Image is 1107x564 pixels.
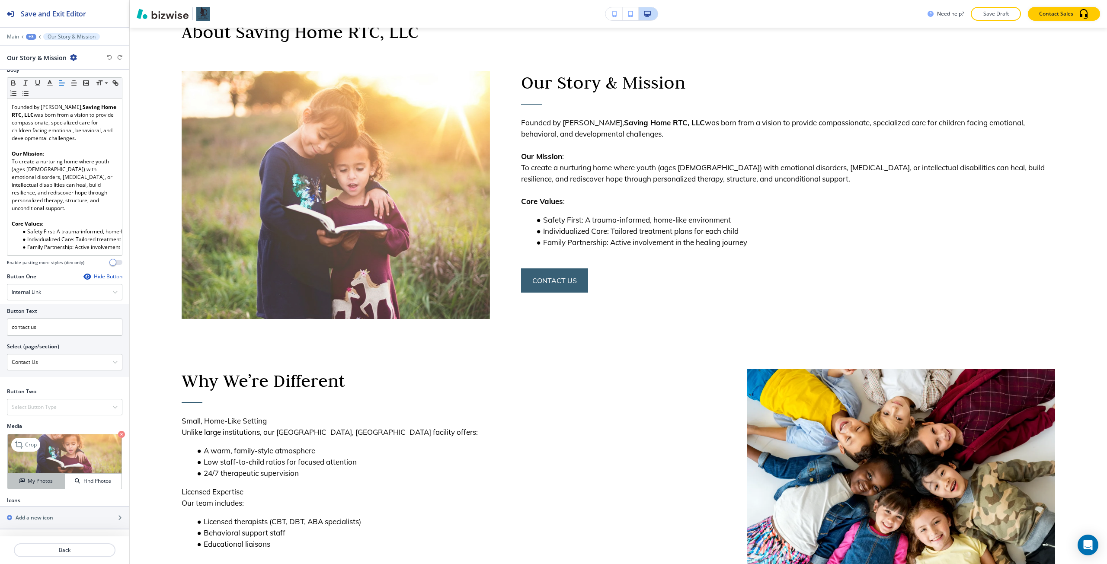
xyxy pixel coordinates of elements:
h2: Add a new icon [16,514,53,522]
span: contact us [532,275,577,286]
li: Family Partnership: Active involvement in the healing journey [532,237,1055,248]
h2: Icons [7,497,20,504]
strong: Saving Home RTC, LLC [12,103,118,118]
button: My Photos [8,474,65,489]
li: 24/7 therapeutic supervision [193,468,716,479]
input: Manual Input [7,355,112,370]
li: Behavioral support staff [193,527,716,539]
p: Founded by [PERSON_NAME], was born from a vision to provide compassionate, specialized care for c... [12,103,118,142]
li: A warm, family-style atmosphere [193,445,716,456]
h4: Internal Link [12,288,41,296]
h2: Select (page/section) [7,343,59,351]
img: Your Logo [196,7,210,21]
p: : [521,151,1056,162]
button: Back [14,543,115,557]
img: b72829ae4582bce19ca598e4220a8764.webp [182,71,490,319]
li: Family Partnership: Active involvement in the healing journey [19,243,118,251]
h4: Select Button Type [12,403,57,411]
p: : [12,220,118,228]
strong: Core Values [521,197,563,206]
p: Crop [25,441,37,449]
li: Safety First: A trauma-informed, home-like environment [19,228,118,236]
h2: Body [7,66,19,74]
li: Low staff-to-child ratios for focused attention [193,456,716,468]
p: Small, Home-Like Setting [182,415,716,427]
h4: My Photos [28,477,53,485]
h2: Our Story & Mission [7,53,67,62]
p: Our Story & Mission [521,71,1056,94]
button: Contact Sales [1028,7,1100,21]
div: CropMy PhotosFind Photos [7,433,122,490]
h2: Media [7,422,122,430]
p: Why We’re Different [182,369,716,392]
strong: Saving Home RTC, LLC [624,118,705,127]
button: Hide Button [83,273,122,280]
div: Crop [11,438,40,452]
li: Safety First: A trauma-informed, home-like environment [532,214,1055,226]
button: Find Photos [65,474,122,489]
strong: Our Mission [12,150,43,157]
p: About Saving Home RTC, LLC [182,20,829,43]
p: Founded by [PERSON_NAME], was born from a vision to provide compassionate, specialized care for c... [521,117,1056,140]
p: Licensed Expertise [182,486,716,497]
button: +3 [26,34,36,40]
p: Our team includes: [182,497,716,509]
p: Our Story & Mission [48,34,96,40]
img: Bizwise Logo [137,9,189,19]
h2: Button Two [7,388,36,395]
button: Save Draft [971,7,1021,21]
h4: Find Photos [83,477,111,485]
strong: Core Values [12,220,42,227]
p: : [521,196,1056,207]
p: Unlike large institutions, our [GEOGRAPHIC_DATA], [GEOGRAPHIC_DATA] facility offers: [182,427,716,438]
strong: Our Mission [521,152,562,161]
p: To create a nurturing home where youth (ages [DEMOGRAPHIC_DATA]) with emotional disorders, [MEDIC... [12,158,118,212]
p: To create a nurturing home where youth (ages [DEMOGRAPHIC_DATA]) with emotional disorders, [MEDIC... [521,162,1056,185]
li: Individualized Care: Tailored treatment plans for each child [19,236,118,243]
p: Back [15,546,115,554]
p: : [12,150,118,158]
h2: Button Text [7,307,37,315]
li: Licensed therapists (CBT, DBT, ABA specialists) [193,516,716,527]
h3: Need help? [937,10,964,18]
button: Main [7,34,19,40]
div: Open Intercom Messenger [1078,535,1098,555]
h2: Save and Exit Editor [21,9,86,19]
button: Our Story & Mission [43,33,100,40]
button: contact us [521,268,588,293]
p: Save Draft [982,10,1010,18]
li: Individualized Care: Tailored treatment plans for each child [532,226,1055,237]
h4: Enable pasting more styles (dev only) [7,259,84,266]
h2: Button One [7,273,36,280]
p: Contact Sales [1039,10,1073,18]
li: Educational liaisons [193,539,716,550]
